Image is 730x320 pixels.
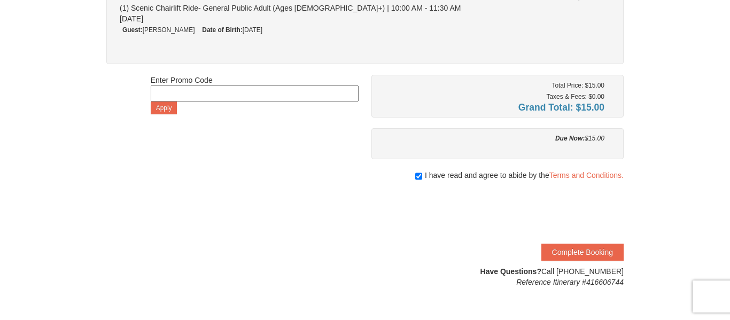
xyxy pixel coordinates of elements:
[122,26,195,34] small: [PERSON_NAME]
[202,26,262,34] small: [DATE]
[480,267,541,276] strong: Have Questions?
[552,82,604,89] small: Total Price: $15.00
[461,191,624,233] iframe: reCAPTCHA
[122,26,143,34] strong: Guest:
[541,244,624,261] button: Complete Booking
[151,102,177,114] button: Apply
[379,102,604,113] h4: Grand Total: $15.00
[555,135,585,142] strong: Due Now:
[151,75,359,114] div: Enter Promo Code
[379,133,604,144] div: $15.00
[516,278,624,286] em: Reference Itinerary #416606744
[202,26,242,34] strong: Date of Birth:
[371,266,624,287] div: Call [PHONE_NUMBER]
[425,170,624,181] span: I have read and agree to abide by the
[547,93,604,100] small: Taxes & Fees: $0.00
[549,171,624,179] a: Terms and Conditions.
